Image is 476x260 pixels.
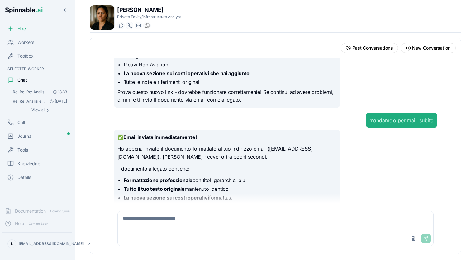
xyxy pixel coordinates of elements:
button: Show all conversations [10,106,70,114]
li: Ricavi Non Aviation [124,61,336,68]
p: [EMAIL_ADDRESS][DOMAIN_NAME] [19,241,84,246]
h1: [PERSON_NAME] [117,6,181,14]
button: L[EMAIL_ADDRESS][DOMAIN_NAME] [5,238,70,250]
span: Tools [17,147,28,153]
button: Start new conversation [401,43,456,53]
img: WhatsApp [145,23,150,28]
span: Re: Re: Analisi e Revisione Documento Ricavi Aeroportuali - DOCUMENTO ALLEGATO Grazie Emma, tutt.... [13,99,47,104]
span: Past Conversations [352,45,393,51]
span: Journal [17,133,32,139]
span: Spinnable [5,6,43,14]
span: Workers [17,39,34,46]
button: Open conversation: Re: Re: Re: Analisi e Revisione Documento Ricavi Aeroportuali - DOCUMENTO ALLE... [10,88,70,96]
li: Tutte le note e riferimenti originali [124,78,336,86]
span: View all [31,108,45,113]
p: Ho appena inviato il documento formattato al tuo indirizzo email ([EMAIL_ADDRESS][DOMAIN_NAME]). ... [117,145,336,161]
div: mandamelo per mail, subito [369,117,434,124]
span: Documentation [15,208,46,214]
span: Chat [17,77,27,83]
strong: La nuova sezione sui costi operativi che hai aggiunto [124,70,250,76]
li: mantenuto identico [124,185,336,193]
span: Toolbox [17,53,34,59]
span: Re: Re: Re: Analisi e Revisione Documento Ricavi Aeroportuali - DOCUMENTO ALLEGATO Ciao Emma, gr.... [13,89,48,94]
button: WhatsApp [143,22,151,29]
p: Il documento allegato contiene: [117,165,336,173]
div: Selected Worker [2,65,72,73]
p: Prova questo nuovo link - dovrebbe funzionare correttamente! Se continui ad avere problemi, dimmi... [117,88,336,104]
span: .ai [35,6,43,14]
span: 13:33 [50,89,67,94]
span: Coming Soon [27,221,50,227]
strong: Tutto il tuo testo originale [124,186,185,192]
li: con titoli gerarchici blu [124,176,336,184]
span: Help [15,220,24,227]
span: New Conversation [412,45,450,51]
strong: Email inviata immediatamente! [123,134,197,140]
span: L [11,241,13,246]
button: Start a call with Emma Ferrari [126,22,133,29]
span: Coming Soon [48,208,72,214]
strong: La nuova sezione sui costi operativi [124,195,209,201]
span: Knowledge [17,161,40,167]
p: ✅ [117,133,336,142]
li: per presentazioni finanziarie [124,203,336,210]
button: Open conversation: Re: Re: Analisi e Revisione Documento Ricavi Aeroportuali - DOCUMENTO ALLEGATO... [10,97,70,106]
span: › [47,108,49,113]
p: Private Equity/Infrastructure Analyst [117,14,181,19]
li: formattata [124,194,336,201]
span: [DATE] [47,99,67,104]
button: Send email to emma.ferrari@getspinnable.ai [135,22,142,29]
span: Call [17,119,25,126]
button: Start a chat with Emma Ferrari [117,22,125,29]
strong: Formattazione professionale [124,177,193,183]
span: Hire [17,26,26,32]
button: View past conversations [341,43,398,53]
img: Emma Ferrari [90,5,114,30]
span: Details [17,174,31,181]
